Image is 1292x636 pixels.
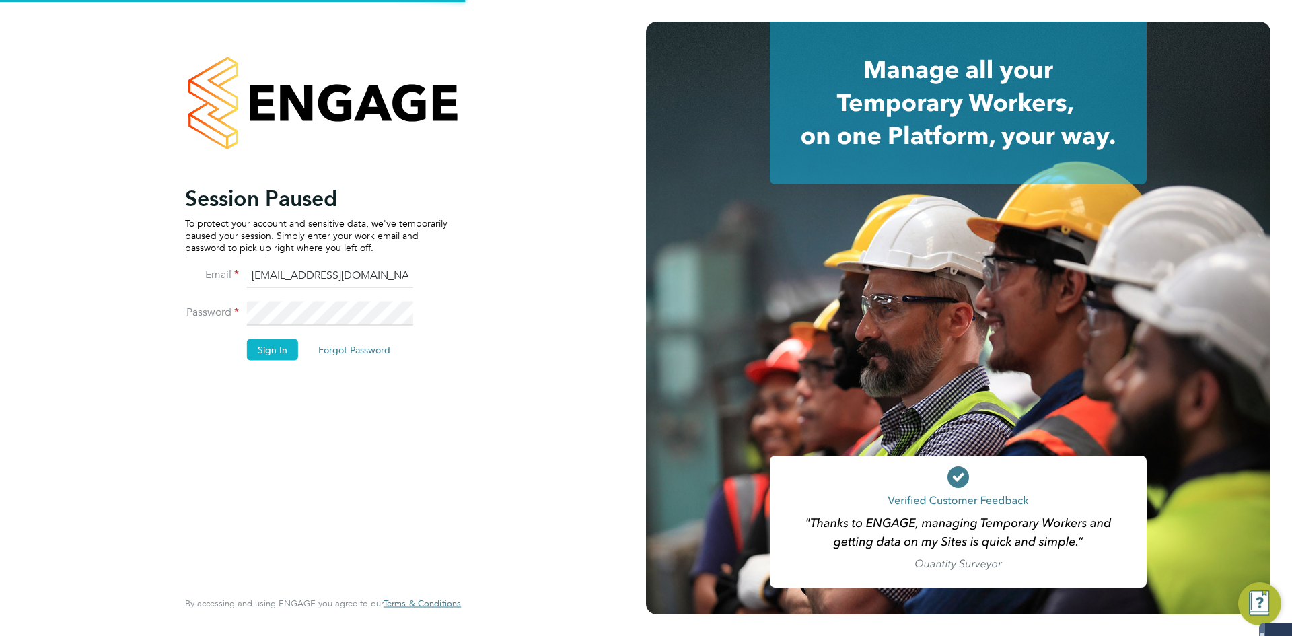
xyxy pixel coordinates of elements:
[185,305,239,319] label: Password
[247,339,298,360] button: Sign In
[185,184,447,211] h2: Session Paused
[384,598,461,609] span: Terms & Conditions
[185,217,447,254] p: To protect your account and sensitive data, we've temporarily paused your session. Simply enter y...
[308,339,401,360] button: Forgot Password
[384,598,461,609] a: Terms & Conditions
[185,267,239,281] label: Email
[185,598,461,609] span: By accessing and using ENGAGE you agree to our
[247,264,413,288] input: Enter your work email...
[1238,582,1281,625] button: Engage Resource Center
